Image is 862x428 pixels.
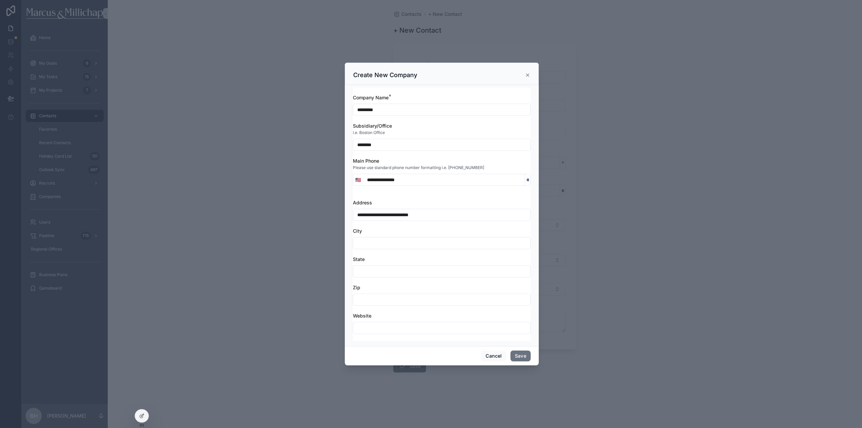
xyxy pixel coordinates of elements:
[355,176,361,183] span: 🇺🇸
[353,174,363,186] button: Select Button
[353,228,362,234] span: City
[353,95,389,100] span: Company Name
[353,123,392,129] span: Subsidiary/Office
[353,313,371,319] span: Website
[510,351,531,361] button: Save
[353,285,360,290] span: Zip
[353,130,385,135] span: i.e. Boston Office
[353,256,365,262] span: State
[353,165,484,170] span: Please use standard phone number formatting i.e. [PHONE_NUMBER]
[353,200,372,205] span: Address
[353,158,379,164] span: Main Phone
[481,351,506,361] button: Cancel
[353,71,417,79] h3: Create New Company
